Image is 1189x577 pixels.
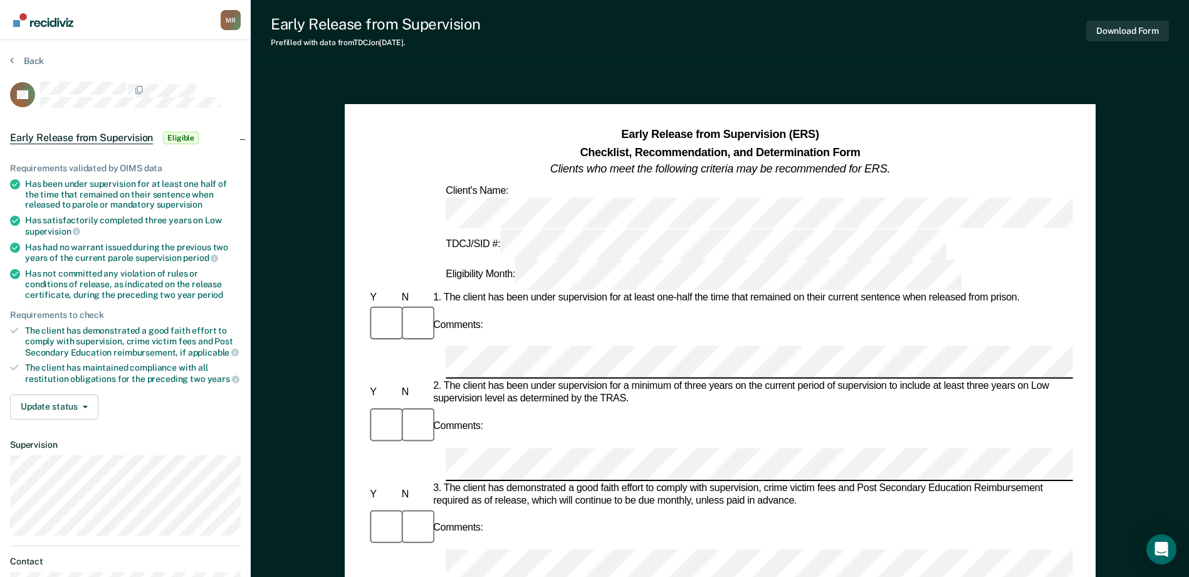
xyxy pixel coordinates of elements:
[221,10,241,30] button: Profile dropdown button
[25,363,241,384] div: The client has maintained compliance with all restitution obligations for the preceding two
[10,440,241,450] dt: Supervision
[431,420,486,433] div: Comments:
[10,55,44,66] button: Back
[443,229,949,260] div: TDCJ/SID #:
[1086,21,1169,41] button: Download Form
[25,268,241,300] div: Has not committed any violation of rules or conditions of release, as indicated on the release ce...
[13,13,73,27] img: Recidiviz
[25,215,241,236] div: Has satisfactorily completed three years on Low
[163,132,199,144] span: Eligible
[367,292,399,304] div: Y
[580,146,860,158] strong: Checklist, Recommendation, and Determination Form
[399,387,430,400] div: N
[157,199,202,209] span: supervision
[221,10,241,30] div: M R
[431,381,1073,406] div: 2. The client has been under supervision for a minimum of three years on the current period of su...
[1146,534,1176,564] div: Open Intercom Messenger
[25,226,80,236] span: supervision
[431,482,1073,507] div: 3. The client has demonstrated a good faith effort to comply with supervision, crime victim fees ...
[399,489,430,501] div: N
[25,326,241,357] div: The client has demonstrated a good faith effort to comply with supervision, crime victim fees and...
[25,242,241,263] div: Has had no warrant issued during the previous two years of the current parole supervision
[621,129,819,141] strong: Early Release from Supervision (ERS)
[399,292,430,304] div: N
[271,15,481,33] div: Early Release from Supervision
[207,374,239,384] span: years
[431,522,486,535] div: Comments:
[367,489,399,501] div: Y
[271,38,481,47] div: Prefilled with data from TDCJ on [DATE] .
[10,394,98,420] button: Update status
[25,179,241,210] div: Has been under supervision for at least one half of the time that remained on their sentence when...
[431,319,486,331] div: Comments:
[443,260,964,290] div: Eligibility Month:
[367,387,399,400] div: Y
[197,290,223,300] span: period
[550,162,890,175] em: Clients who meet the following criteria may be recommended for ERS.
[10,310,241,320] div: Requirements to check
[10,132,153,144] span: Early Release from Supervision
[10,556,241,567] dt: Contact
[431,292,1073,304] div: 1. The client has been under supervision for at least one-half the time that remained on their cu...
[183,253,218,263] span: period
[10,163,241,174] div: Requirements validated by OIMS data
[188,347,239,357] span: applicable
